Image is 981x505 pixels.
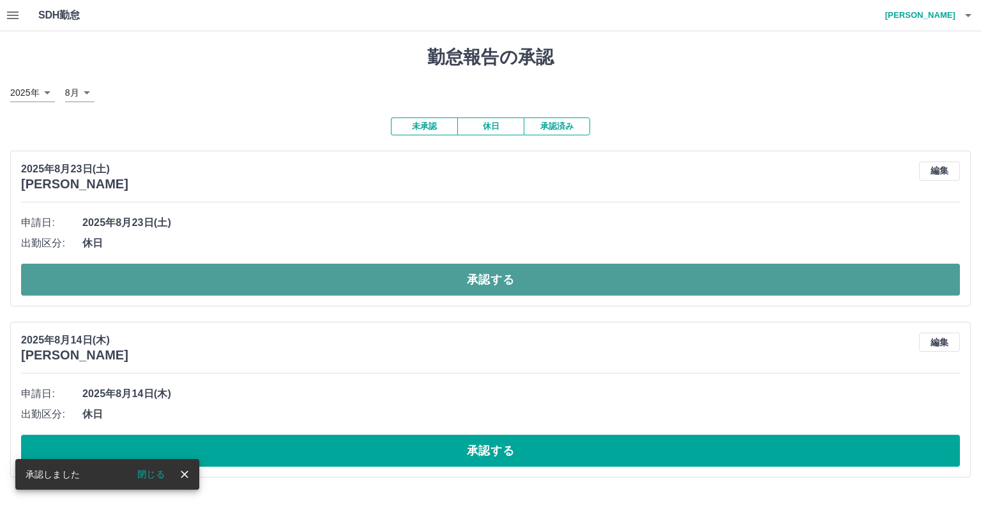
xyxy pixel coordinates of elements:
[21,348,128,363] h3: [PERSON_NAME]
[21,236,82,251] span: 出勤区分:
[65,84,95,102] div: 8月
[21,407,82,422] span: 出勤区分:
[391,117,457,135] button: 未承認
[127,465,175,484] button: 閉じる
[26,463,80,486] div: 承認しました
[82,215,960,230] span: 2025年8月23日(土)
[21,386,82,402] span: 申請日:
[21,162,128,177] p: 2025年8月23日(土)
[82,236,960,251] span: 休日
[919,333,960,352] button: 編集
[21,215,82,230] span: 申請日:
[21,177,128,192] h3: [PERSON_NAME]
[457,117,524,135] button: 休日
[82,407,960,422] span: 休日
[175,465,194,484] button: close
[10,84,55,102] div: 2025年
[10,47,971,68] h1: 勤怠報告の承認
[21,264,960,296] button: 承認する
[82,386,960,402] span: 2025年8月14日(木)
[524,117,590,135] button: 承認済み
[21,435,960,467] button: 承認する
[919,162,960,181] button: 編集
[21,333,128,348] p: 2025年8月14日(木)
